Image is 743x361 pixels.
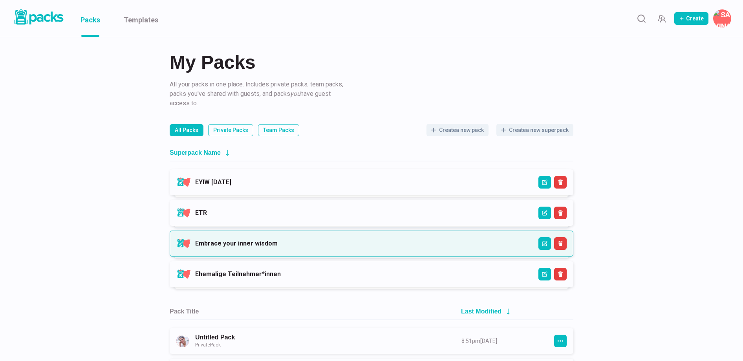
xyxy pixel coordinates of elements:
button: Manage Team Invites [654,11,670,26]
i: you [290,90,300,97]
h2: Last Modified [461,308,501,315]
h2: My Packs [170,53,573,72]
p: Private Packs [213,126,248,134]
a: Packs logo [12,8,65,29]
button: Edit [538,237,551,250]
button: Edit [538,176,551,189]
button: Edit [538,268,551,280]
button: Delete Superpack [554,268,567,280]
button: Delete Superpack [554,207,567,219]
button: Delete Superpack [554,176,567,189]
p: All Packs [175,126,198,134]
p: Team Packs [263,126,294,134]
img: Packs logo [12,8,65,26]
h2: Superpack Name [170,149,221,156]
button: Edit [538,207,551,219]
button: Delete Superpack [554,237,567,250]
h2: Pack Title [170,308,199,315]
button: Createa new superpack [496,124,573,136]
button: Search [633,11,649,26]
p: All your packs in one place. Includes private packs, team packs, packs you've shared with guests,... [170,80,346,108]
button: Createa new pack [426,124,489,136]
button: Savina Tilmann [713,9,731,27]
button: Create Pack [674,12,708,25]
